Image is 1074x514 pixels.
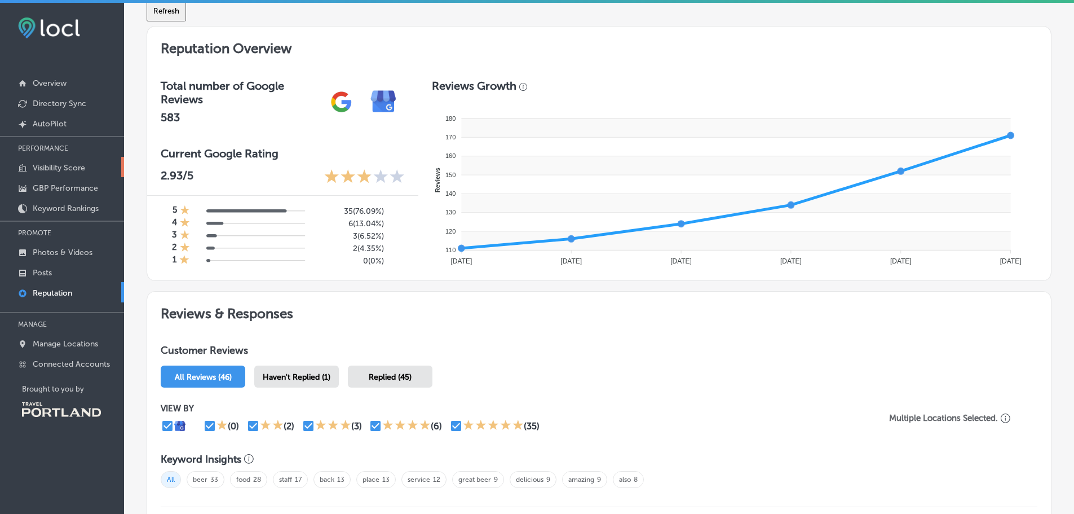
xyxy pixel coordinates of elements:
h5: 3 ( 6.52% ) [314,231,384,241]
a: place [363,476,379,484]
h3: Reviews Growth [432,79,516,93]
h4: 2 [172,242,177,254]
div: (2) [284,421,294,432]
a: 9 [494,476,498,484]
span: All [161,471,181,488]
h1: Customer Reviews [161,344,1037,361]
div: 1 Star [216,419,228,433]
tspan: 150 [445,172,456,178]
h4: 1 [173,254,176,267]
h3: Current Google Rating [161,147,405,160]
h5: 6 ( 13.04% ) [314,219,384,229]
p: Keyword Rankings [33,204,99,213]
h5: 35 ( 76.09% ) [314,207,384,216]
tspan: [DATE] [450,257,472,265]
p: Visibility Score [33,163,85,173]
tspan: [DATE] [890,257,912,265]
p: Directory Sync [33,99,86,108]
tspan: 180 [445,115,456,122]
p: 2.93 /5 [161,169,193,186]
h4: 5 [173,205,177,217]
div: 1 Star [180,205,190,217]
a: service [408,476,430,484]
a: staff [279,476,292,484]
div: 2.93 Stars [324,169,405,186]
h4: 4 [172,217,177,230]
a: amazing [568,476,594,484]
a: 8 [634,476,638,484]
div: (3) [351,421,362,432]
p: Brought to you by [22,385,124,393]
tspan: [DATE] [780,257,802,265]
tspan: 160 [445,152,456,159]
p: Connected Accounts [33,359,110,369]
h2: Reviews & Responses [147,292,1051,331]
a: 13 [337,476,344,484]
a: 9 [546,476,550,484]
a: back [320,476,334,484]
h4: 3 [172,230,177,242]
div: (0) [228,421,239,432]
tspan: 170 [445,134,456,140]
p: Multiple Locations Selected. [889,413,998,423]
img: e7ababfa220611ac49bdb491a11684a6.png [363,81,405,123]
div: 2 Stars [260,419,284,433]
div: 4 Stars [382,419,431,433]
tspan: [DATE] [1000,257,1022,265]
span: Replied (45) [369,372,412,382]
div: 1 Star [180,242,190,254]
a: 17 [295,476,302,484]
div: (6) [431,421,442,432]
div: 5 Stars [463,419,524,433]
p: Posts [33,268,52,278]
a: food [236,476,250,484]
div: 1 Star [180,217,190,230]
a: 9 [597,476,601,484]
div: 1 Star [180,230,190,242]
tspan: 130 [445,209,456,216]
a: also [619,476,631,484]
a: 13 [382,476,390,484]
a: great beer [458,476,491,484]
tspan: 120 [445,228,456,235]
h3: Total number of Google Reviews [161,79,320,106]
tspan: [DATE] [670,257,692,265]
img: fda3e92497d09a02dc62c9cd864e3231.png [18,17,80,38]
a: beer [193,476,207,484]
p: Photos & Videos [33,248,92,257]
p: GBP Performance [33,183,98,193]
text: Reviews [434,168,441,192]
a: 12 [433,476,440,484]
p: Reputation [33,288,72,298]
img: gPZS+5FD6qPJAAAAABJRU5ErkJggg== [320,81,363,123]
tspan: [DATE] [560,257,582,265]
h3: Keyword Insights [161,453,241,465]
h2: 583 [161,111,320,124]
a: 33 [210,476,218,484]
div: 1 Star [179,254,189,267]
img: Travel Portland [22,402,101,417]
h2: Reputation Overview [147,27,1051,65]
a: 28 [253,476,261,484]
span: Haven't Replied (1) [263,372,330,382]
p: VIEW BY [161,403,862,414]
a: delicious [516,476,543,484]
tspan: 110 [445,247,456,253]
div: (35) [524,421,540,432]
h5: 0 ( 0% ) [314,256,384,266]
div: 3 Stars [315,419,351,433]
tspan: 140 [445,190,456,197]
h5: 2 ( 4.35% ) [314,244,384,253]
span: All Reviews (46) [175,372,232,382]
p: AutoPilot [33,119,67,129]
p: Manage Locations [33,339,98,349]
p: Overview [33,78,67,88]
